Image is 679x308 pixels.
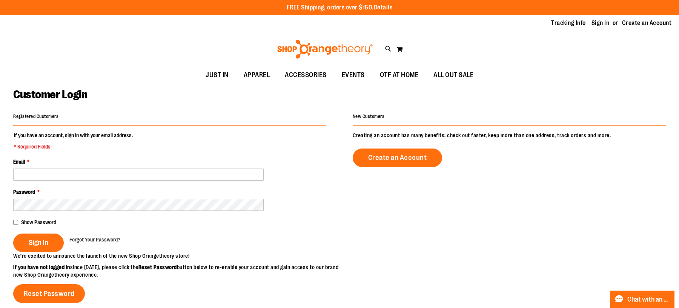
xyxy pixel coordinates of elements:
[342,67,365,84] span: EVENTS
[21,219,56,225] span: Show Password
[433,67,473,84] span: ALL OUT SALE
[591,19,610,27] a: Sign In
[13,159,25,165] span: Email
[622,19,672,27] a: Create an Account
[374,4,393,11] a: Details
[29,238,48,247] span: Sign In
[13,252,339,260] p: We’re excited to announce the launch of the new Shop Orangetheory store!
[138,264,177,270] strong: Reset Password
[13,189,35,195] span: Password
[13,132,134,150] legend: If you have an account, sign in with your email address.
[276,40,374,59] img: Shop Orangetheory
[287,3,393,12] p: FREE Shipping, orders over $150.
[610,291,675,308] button: Chat with an Expert
[14,143,133,150] span: * Required Fields
[13,263,339,279] p: since [DATE], please click the button below to re-enable your account and gain access to our bran...
[285,67,327,84] span: ACCESSORIES
[13,114,58,119] strong: Registered Customers
[627,296,670,303] span: Chat with an Expert
[13,264,70,270] strong: If you have not logged in
[380,67,419,84] span: OTF AT HOME
[69,236,120,243] a: Forgot Your Password?
[69,237,120,243] span: Forgot Your Password?
[368,153,427,162] span: Create an Account
[24,289,75,298] span: Reset Password
[13,88,87,101] span: Customer Login
[353,132,666,139] p: Creating an account has many benefits: check out faster, keep more than one address, track orders...
[13,284,85,303] a: Reset Password
[353,114,385,119] strong: New Customers
[206,67,229,84] span: JUST IN
[244,67,270,84] span: APPAREL
[353,149,442,167] a: Create an Account
[551,19,586,27] a: Tracking Info
[13,234,64,252] button: Sign In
